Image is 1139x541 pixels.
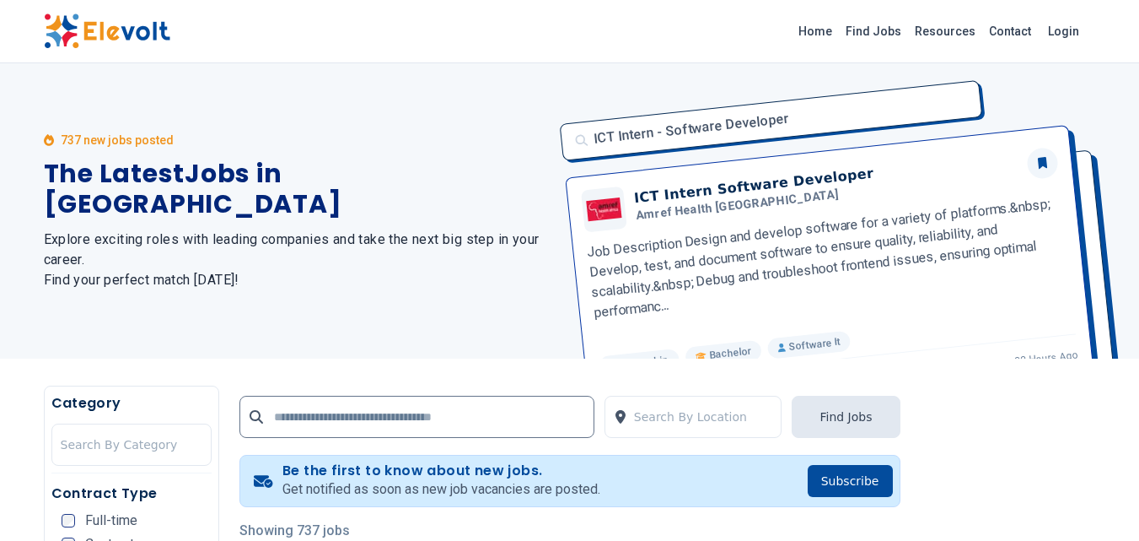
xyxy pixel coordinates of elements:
button: Subscribe [808,465,893,497]
h5: Contract Type [51,484,212,504]
a: Find Jobs [839,18,908,45]
button: Find Jobs [792,396,900,438]
input: Full-time [62,514,75,527]
a: Resources [908,18,982,45]
h1: The Latest Jobs in [GEOGRAPHIC_DATA] [44,159,550,219]
img: Elevolt [44,14,170,49]
p: Showing 737 jobs [239,521,900,541]
a: Login [1038,14,1089,48]
p: Get notified as soon as new job vacancies are posted. [282,479,600,500]
h2: Explore exciting roles with leading companies and take the next big step in your career. Find you... [44,230,550,290]
a: Contact [982,18,1038,45]
h4: Be the first to know about new jobs. [282,463,600,479]
a: Home [792,18,839,45]
span: Full-time [85,514,137,527]
h5: Category [51,393,212,414]
p: 737 new jobs posted [61,132,174,149]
